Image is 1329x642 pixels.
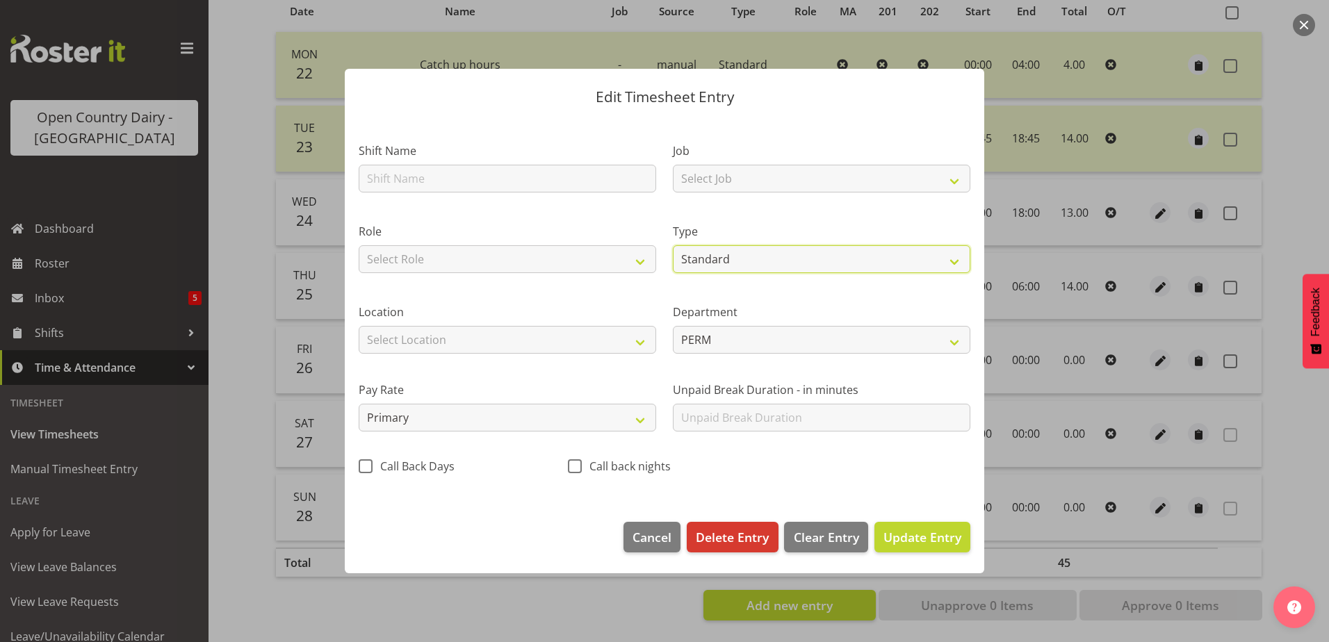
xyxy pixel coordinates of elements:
img: help-xxl-2.png [1287,600,1301,614]
span: Cancel [633,528,671,546]
label: Pay Rate [359,381,656,398]
button: Feedback - Show survey [1303,274,1329,368]
span: Call Back Days [373,459,455,473]
span: Clear Entry [794,528,859,546]
label: Unpaid Break Duration - in minutes [673,381,970,398]
label: Department [673,304,970,320]
label: Job [673,142,970,159]
span: Feedback [1310,288,1322,336]
label: Role [359,223,656,240]
span: Delete Entry [696,528,769,546]
span: Update Entry [883,529,961,545]
button: Cancel [623,522,680,552]
button: Delete Entry [687,522,778,552]
label: Shift Name [359,142,656,159]
button: Clear Entry [784,522,867,552]
button: Update Entry [874,522,970,552]
label: Location [359,304,656,320]
label: Type [673,223,970,240]
input: Shift Name [359,165,656,192]
p: Edit Timesheet Entry [359,90,970,104]
span: Call back nights [582,459,671,473]
input: Unpaid Break Duration [673,404,970,431]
